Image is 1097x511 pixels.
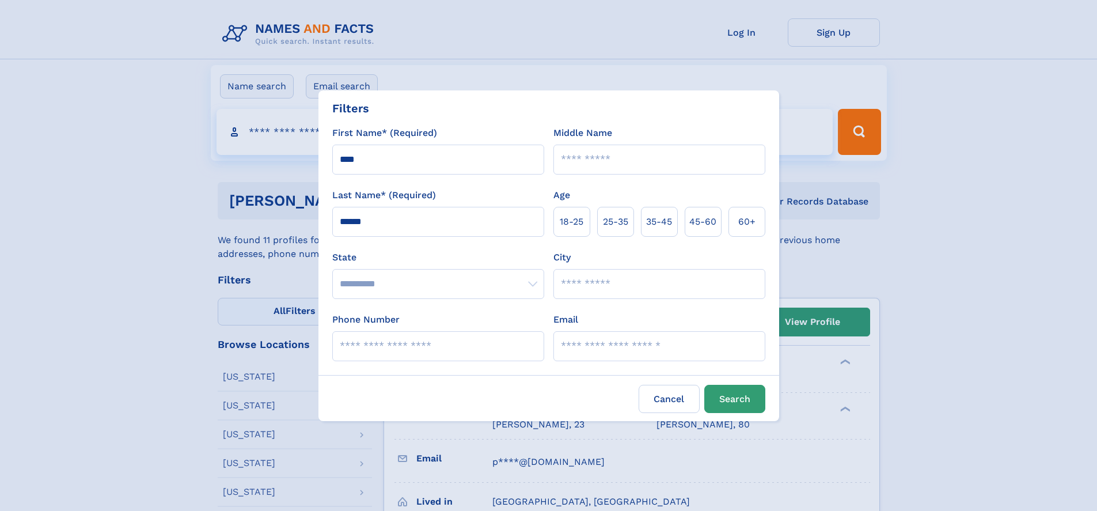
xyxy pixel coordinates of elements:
[646,215,672,229] span: 35‑45
[689,215,716,229] span: 45‑60
[704,385,765,413] button: Search
[332,313,400,327] label: Phone Number
[553,126,612,140] label: Middle Name
[603,215,628,229] span: 25‑35
[553,188,570,202] label: Age
[738,215,756,229] span: 60+
[639,385,700,413] label: Cancel
[332,126,437,140] label: First Name* (Required)
[553,251,571,264] label: City
[332,251,544,264] label: State
[332,100,369,117] div: Filters
[560,215,583,229] span: 18‑25
[553,313,578,327] label: Email
[332,188,436,202] label: Last Name* (Required)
